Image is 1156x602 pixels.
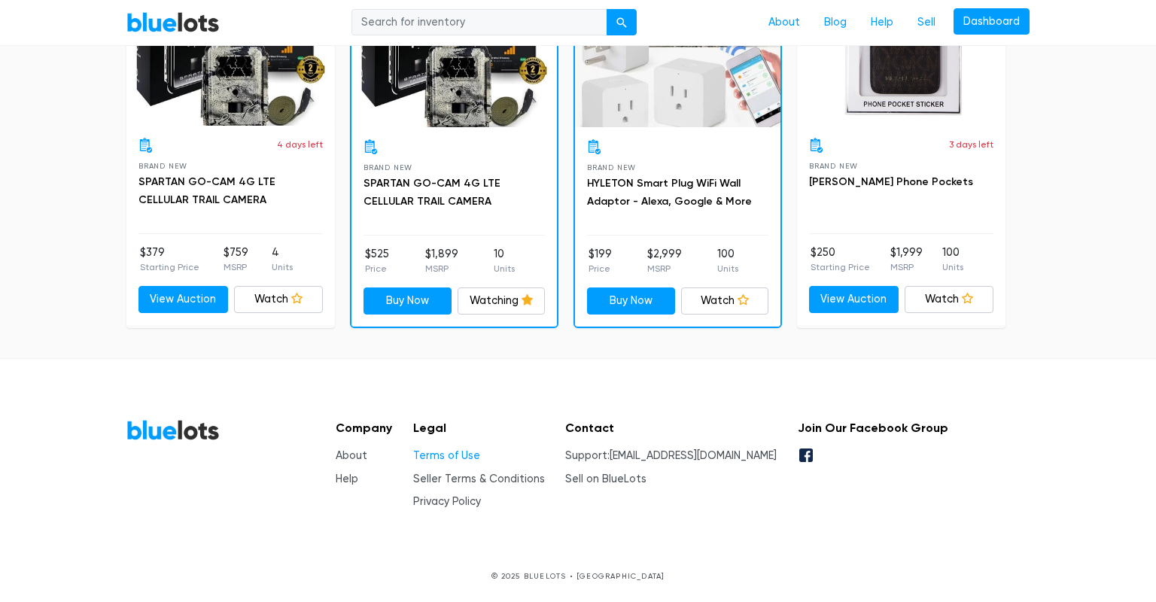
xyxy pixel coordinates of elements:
a: Seller Terms & Conditions [413,473,545,485]
a: Blog [812,8,859,37]
a: Watch [234,286,324,313]
li: $1,999 [890,245,923,275]
a: Sell [905,8,948,37]
p: 4 days left [277,138,323,151]
a: Watch [681,287,769,315]
li: 100 [942,245,963,275]
a: BlueLots [126,419,220,441]
a: Dashboard [954,8,1030,35]
li: $199 [589,246,612,276]
span: Brand New [364,163,412,172]
a: Watching [458,287,546,315]
a: Privacy Policy [413,495,481,508]
p: Units [494,262,515,275]
a: Watch [905,286,994,313]
li: 10 [494,246,515,276]
a: Help [336,473,358,485]
span: Brand New [138,162,187,170]
li: 4 [272,245,293,275]
a: SPARTAN GO-CAM 4G LTE CELLULAR TRAIL CAMERA [364,177,500,208]
p: MSRP [647,262,682,275]
p: Starting Price [140,260,199,274]
span: Brand New [587,163,636,172]
a: About [336,449,367,462]
p: © 2025 BLUELOTS • [GEOGRAPHIC_DATA] [126,570,1030,582]
a: [PERSON_NAME] Phone Pockets [809,175,973,188]
li: $525 [365,246,389,276]
h5: Join Our Facebook Group [798,421,948,435]
h5: Contact [565,421,777,435]
a: [EMAIL_ADDRESS][DOMAIN_NAME] [610,449,777,462]
li: $379 [140,245,199,275]
input: Search for inventory [351,9,607,36]
a: View Auction [809,286,899,313]
a: SPARTAN GO-CAM 4G LTE CELLULAR TRAIL CAMERA [138,175,275,206]
li: Support: [565,448,777,464]
p: Starting Price [811,260,870,274]
span: Brand New [809,162,858,170]
a: HYLETON Smart Plug WiFi Wall Adaptor - Alexa, Google & More [587,177,752,208]
a: About [756,8,812,37]
p: MSRP [224,260,248,274]
p: MSRP [890,260,923,274]
li: $2,999 [647,246,682,276]
p: Units [942,260,963,274]
p: Units [717,262,738,275]
a: Help [859,8,905,37]
li: 100 [717,246,738,276]
a: View Auction [138,286,228,313]
a: Terms of Use [413,449,480,462]
p: Units [272,260,293,274]
a: Buy Now [364,287,452,315]
li: $250 [811,245,870,275]
h5: Company [336,421,392,435]
a: BlueLots [126,11,220,33]
h5: Legal [413,421,545,435]
a: Sell on BlueLots [565,473,646,485]
a: Buy Now [587,287,675,315]
li: $759 [224,245,248,275]
p: Price [365,262,389,275]
p: MSRP [425,262,458,275]
p: 3 days left [949,138,993,151]
li: $1,899 [425,246,458,276]
p: Price [589,262,612,275]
